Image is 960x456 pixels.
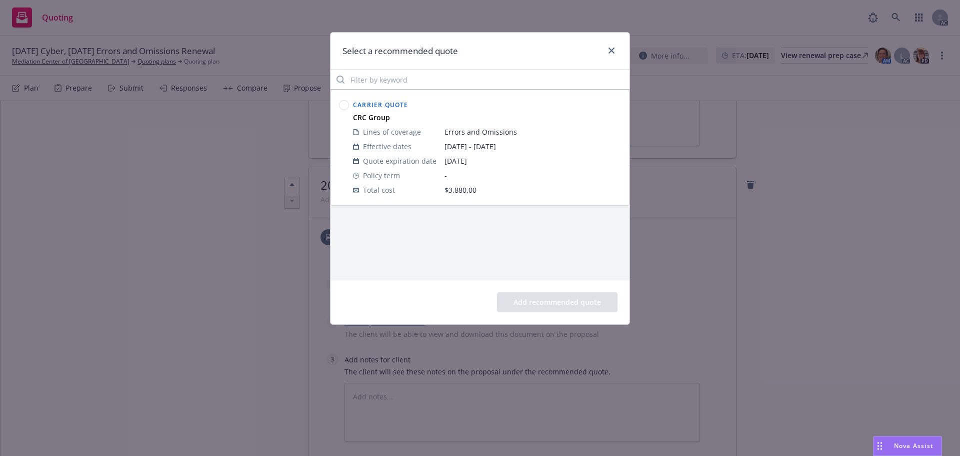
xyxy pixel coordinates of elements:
div: Drag to move [873,436,886,455]
span: Carrier Quote [353,101,408,109]
span: Errors and Omissions [444,127,621,137]
span: Policy term [363,170,400,181]
input: Filter by keyword [330,70,629,90]
button: Nova Assist [873,436,942,456]
span: Nova Assist [894,441,933,450]
span: Effective dates [363,141,411,152]
h1: Select a recommended quote [342,45,458,58]
span: Total cost [363,185,395,195]
a: close [605,45,617,57]
span: [DATE] [444,156,621,166]
span: Lines of coverage [363,127,421,137]
span: - [444,170,621,181]
span: Quote expiration date [363,156,436,166]
span: $3,880.00 [444,185,476,195]
strong: CRC Group [353,113,390,122]
span: [DATE] - [DATE] [444,141,621,152]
